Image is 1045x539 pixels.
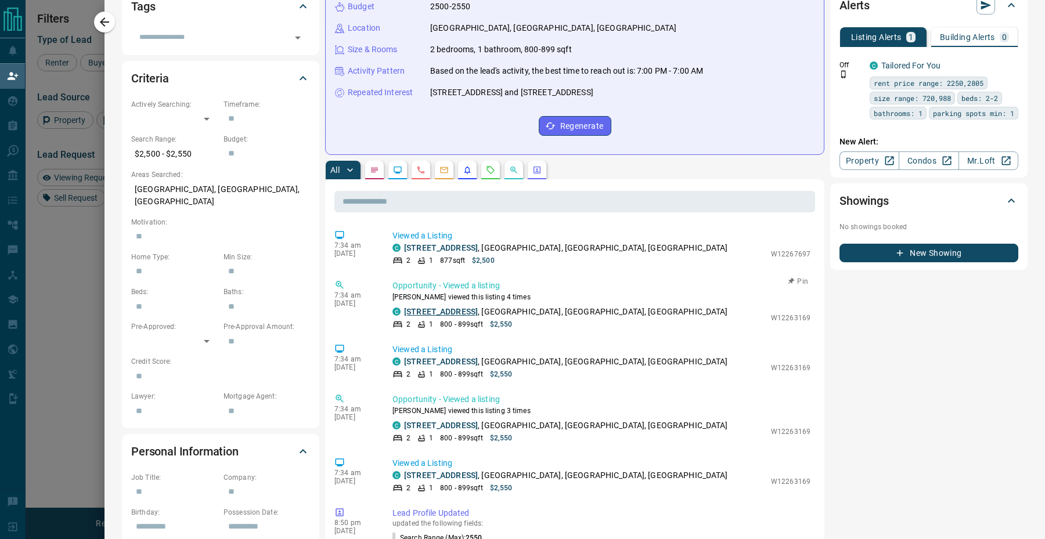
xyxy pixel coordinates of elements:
[429,433,433,443] p: 1
[131,252,218,262] p: Home Type:
[392,308,401,316] div: condos.ca
[131,144,218,164] p: $2,500 - $2,550
[463,165,472,175] svg: Listing Alerts
[439,165,449,175] svg: Emails
[440,433,482,443] p: 800 - 899 sqft
[429,483,433,493] p: 1
[958,151,1018,170] a: Mr.Loft
[440,369,482,379] p: 800 - 899 sqft
[874,107,923,119] span: bathrooms: 1
[334,249,375,258] p: [DATE]
[874,77,983,89] span: rent price range: 2250,2805
[781,276,815,287] button: Pin
[392,457,810,469] p: Viewed a Listing
[392,421,401,429] div: condos.ca
[392,519,810,527] p: updated the following fields:
[224,472,310,483] p: Company:
[131,99,218,110] p: Actively Searching:
[392,244,401,252] div: condos.ca
[430,22,676,34] p: [GEOGRAPHIC_DATA], [GEOGRAPHIC_DATA], [GEOGRAPHIC_DATA]
[334,355,375,363] p: 7:34 am
[392,471,401,479] div: condos.ca
[392,280,810,292] p: Opportunity - Viewed a listing
[131,180,310,211] p: [GEOGRAPHIC_DATA], [GEOGRAPHIC_DATA], [GEOGRAPHIC_DATA]
[490,319,513,330] p: $2,550
[404,471,478,480] a: [STREET_ADDRESS]
[899,151,958,170] a: Condos
[404,306,728,318] p: , [GEOGRAPHIC_DATA], [GEOGRAPHIC_DATA], [GEOGRAPHIC_DATA]
[839,187,1018,215] div: Showings
[532,165,542,175] svg: Agent Actions
[334,363,375,371] p: [DATE]
[440,255,465,266] p: 877 sqft
[348,65,405,77] p: Activity Pattern
[131,287,218,297] p: Beds:
[490,433,513,443] p: $2,550
[771,249,810,259] p: W12267697
[430,1,470,13] p: 2500-2550
[334,413,375,421] p: [DATE]
[406,255,410,266] p: 2
[429,369,433,379] p: 1
[392,393,810,406] p: Opportunity - Viewed a listing
[416,165,426,175] svg: Calls
[839,70,848,78] svg: Push Notification Only
[909,33,913,41] p: 1
[348,1,374,13] p: Budget
[131,134,218,144] p: Search Range:
[771,313,810,323] p: W12263169
[392,292,810,302] p: [PERSON_NAME] viewed this listing 4 times
[392,406,810,416] p: [PERSON_NAME] viewed this listing 3 times
[404,243,478,252] a: [STREET_ADDRESS]
[874,92,951,104] span: size range: 720,988
[392,357,401,366] div: condos.ca
[404,469,728,482] p: , [GEOGRAPHIC_DATA], [GEOGRAPHIC_DATA], [GEOGRAPHIC_DATA]
[224,252,310,262] p: Min Size:
[933,107,1014,119] span: parking spots min: 1
[404,357,478,366] a: [STREET_ADDRESS]
[870,62,878,70] div: condos.ca
[348,86,413,99] p: Repeated Interest
[839,191,889,210] h2: Showings
[131,64,310,92] div: Criteria
[131,321,218,332] p: Pre-Approved:
[940,33,995,41] p: Building Alerts
[430,86,593,99] p: [STREET_ADDRESS] and [STREET_ADDRESS]
[224,134,310,144] p: Budget:
[839,244,1018,262] button: New Showing
[404,242,728,254] p: , [GEOGRAPHIC_DATA], [GEOGRAPHIC_DATA], [GEOGRAPHIC_DATA]
[771,476,810,487] p: W12263169
[472,255,495,266] p: $2,500
[839,222,1018,232] p: No showings booked
[839,60,863,70] p: Off
[334,291,375,299] p: 7:34 am
[334,405,375,413] p: 7:34 am
[334,527,375,535] p: [DATE]
[131,437,310,465] div: Personal Information
[330,166,340,174] p: All
[334,519,375,527] p: 8:50 pm
[392,343,810,356] p: Viewed a Listing
[393,165,402,175] svg: Lead Browsing Activity
[334,469,375,477] p: 7:34 am
[224,391,310,401] p: Mortgage Agent:
[429,255,433,266] p: 1
[131,391,218,401] p: Lawyer:
[290,30,306,46] button: Open
[404,421,478,430] a: [STREET_ADDRESS]
[490,483,513,493] p: $2,550
[851,33,902,41] p: Listing Alerts
[440,319,482,330] p: 800 - 899 sqft
[404,419,728,432] p: , [GEOGRAPHIC_DATA], [GEOGRAPHIC_DATA], [GEOGRAPHIC_DATA]
[404,356,728,368] p: , [GEOGRAPHIC_DATA], [GEOGRAPHIC_DATA], [GEOGRAPHIC_DATA]
[131,356,310,367] p: Credit Score:
[131,442,239,461] h2: Personal Information
[224,287,310,297] p: Baths:
[406,319,410,330] p: 2
[131,217,310,227] p: Motivation:
[771,363,810,373] p: W12263169
[224,507,310,518] p: Possession Date:
[392,230,810,242] p: Viewed a Listing
[771,426,810,437] p: W12263169
[406,433,410,443] p: 2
